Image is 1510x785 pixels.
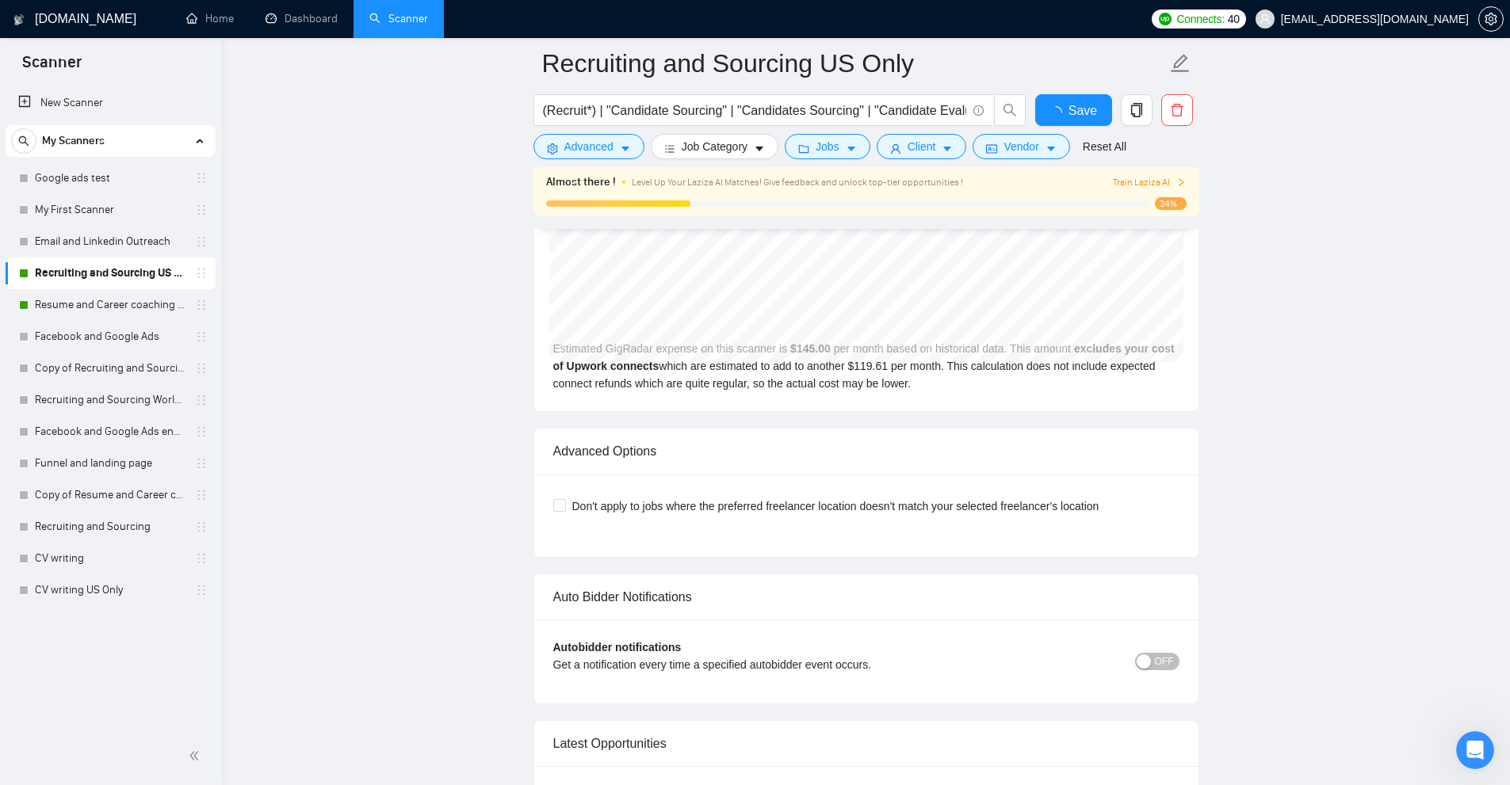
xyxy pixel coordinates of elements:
[877,134,967,159] button: userClientcaret-down
[195,267,208,280] span: holder
[785,134,870,159] button: folderJobscaret-down
[546,173,616,191] span: Almost there !
[42,125,105,157] span: My Scanners
[1159,13,1172,25] img: upwork-logo.png
[543,101,966,120] input: Search Freelance Jobs...
[35,257,185,289] a: Recruiting and Sourcing US Only
[6,125,216,606] li: My Scanners
[816,138,839,155] span: Jobs
[12,135,36,147] span: search
[1003,138,1038,155] span: Vendor
[35,511,185,543] a: Recruiting and Sourcing
[195,584,208,596] span: holder
[35,226,185,257] a: Email and Linkedin Outreach
[18,87,203,119] a: New Scanner
[553,641,682,654] b: Autobidder notifications
[195,330,208,343] span: holder
[986,143,997,154] span: idcard
[35,194,185,226] a: My First Scanner
[35,574,185,606] a: CV writing US Only
[682,138,747,155] span: Job Category
[1170,53,1191,74] span: edit
[1479,13,1503,25] span: setting
[553,574,1179,619] div: Auto Bidder Notifications
[1456,731,1494,769] iframe: Intercom live chat
[1113,175,1186,190] button: Train Laziza AI
[994,94,1026,126] button: search
[1155,653,1174,670] span: OFF
[35,321,185,352] a: Facebook and Google Ads
[1228,10,1240,28] span: 40
[195,425,208,438] span: holder
[35,384,185,416] a: Recruiting and Sourcing Worldwide
[10,51,94,84] span: Scanner
[195,235,208,248] span: holder
[942,143,953,154] span: caret-down
[1155,197,1187,210] span: 24%
[195,299,208,311] span: holder
[1121,94,1153,126] button: copy
[1122,103,1152,117] span: copy
[186,12,234,25] a: homeHome
[973,105,984,116] span: info-circle
[553,721,1179,766] div: Latest Opportunities
[6,87,216,119] li: New Scanner
[846,143,857,154] span: caret-down
[195,394,208,406] span: holder
[11,128,36,154] button: search
[553,429,1179,474] div: Advanced Options
[754,143,765,154] span: caret-down
[553,656,1023,673] div: Get a notification every time a specified autobidder event occurs.
[1176,10,1224,28] span: Connects:
[266,12,338,25] a: dashboardDashboard
[651,134,778,159] button: barsJob Categorycaret-down
[1035,94,1112,126] button: Save
[13,7,25,32] img: logo
[534,162,1198,411] div: Estimated GigRadar expense on this scanner is per month based on historical data. This amount whi...
[1260,13,1271,25] span: user
[564,138,614,155] span: Advanced
[995,103,1025,117] span: search
[1478,13,1504,25] a: setting
[35,416,185,448] a: Facebook and Google Ads enhanced
[1046,143,1057,154] span: caret-down
[35,162,185,194] a: Google ads test
[1068,101,1097,120] span: Save
[195,520,208,533] span: holder
[35,543,185,574] a: CV writing
[632,177,963,188] span: Level Up Your Laziza AI Matches! Give feedback and unlock top-tier opportunities !
[195,172,208,185] span: holder
[189,748,205,764] span: double-left
[195,457,208,470] span: holder
[1161,94,1193,126] button: delete
[1049,106,1068,119] span: loading
[1478,6,1504,32] button: setting
[566,497,1106,515] span: Don't apply to jobs where the preferred freelancer location doesn't match your selected freelance...
[890,143,901,154] span: user
[664,143,675,154] span: bars
[542,44,1167,83] input: Scanner name...
[620,143,631,154] span: caret-down
[195,552,208,565] span: holder
[35,289,185,321] a: Resume and Career coaching US Only
[35,352,185,384] a: Copy of Recruiting and Sourcing
[1083,138,1126,155] a: Reset All
[1176,177,1186,187] span: right
[35,479,185,511] a: Copy of Resume and Career coaching
[533,134,644,159] button: settingAdvancedcaret-down
[547,143,558,154] span: setting
[35,448,185,479] a: Funnel and landing page
[195,489,208,501] span: holder
[195,204,208,216] span: holder
[369,12,428,25] a: searchScanner
[1162,103,1192,117] span: delete
[908,138,936,155] span: Client
[798,143,809,154] span: folder
[973,134,1069,159] button: idcardVendorcaret-down
[195,362,208,375] span: holder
